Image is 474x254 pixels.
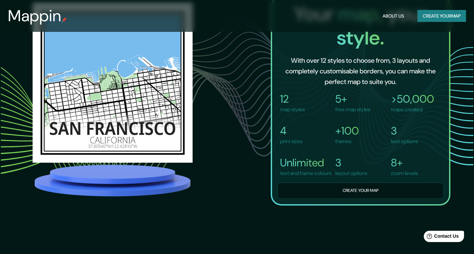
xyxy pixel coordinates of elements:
h2: Your your [277,2,444,50]
h4: Unlimited [280,156,331,169]
h4: 8+ [391,156,418,169]
iframe: Help widget launcher [415,228,467,247]
button: Create yourmap [417,10,466,22]
p: maps created [391,106,434,114]
p: frames [335,137,359,145]
h3: Mappin [8,7,62,25]
h4: +100 [335,124,359,137]
img: mappin-pin [62,17,67,23]
h4: 3 [391,124,418,137]
span: style. [337,25,384,51]
button: Create your map [277,183,444,199]
p: print sizes [280,137,302,145]
button: About Us [380,10,407,22]
p: text options [391,137,418,145]
h6: With over 12 styles to choose from, 3 layouts and completely customisable borders, you can make t... [283,55,438,87]
h4: 5+ [335,92,370,106]
h4: 12 [280,92,305,106]
p: text and frame colours [280,169,331,177]
h4: 4 [280,124,302,137]
h4: >50,000 [391,92,434,106]
p: map styles [280,106,305,114]
img: platform.png [33,163,193,198]
h4: 3 [335,156,367,169]
p: zoom levels [391,169,418,177]
img: san-fran.png [33,3,193,163]
p: layout options [335,169,367,177]
p: free map styles [335,106,370,114]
